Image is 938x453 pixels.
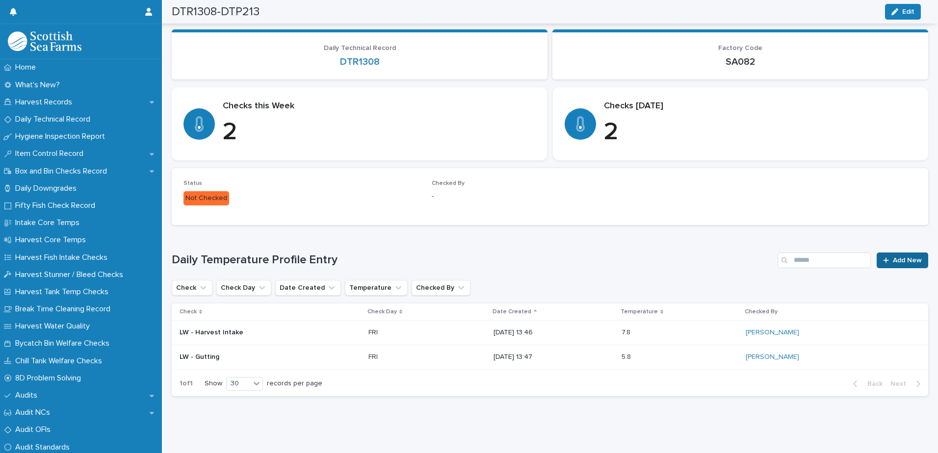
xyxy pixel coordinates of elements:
p: Break Time Cleaning Record [11,304,118,314]
img: mMrefqRFQpe26GRNOUkG [8,31,81,51]
p: Date Created [493,306,531,317]
p: Harvest Stunner / Bleed Checks [11,270,131,279]
p: Home [11,63,44,72]
p: Box and Bin Checks Record [11,167,115,176]
p: Harvest Records [11,98,80,107]
button: Next [886,379,928,388]
h2: DTR1308-DTP213 [172,5,260,19]
span: Status [183,180,202,186]
a: [PERSON_NAME] [746,328,799,337]
span: Add New [893,257,922,264]
p: - [432,191,668,201]
p: Harvest Tank Temp Checks [11,287,116,297]
p: Bycatch Bin Welfare Checks [11,339,117,348]
p: Harvest Water Quality [11,322,98,331]
h1: Daily Temperature Profile Entry [172,253,774,267]
p: Harvest Core Temps [11,235,94,245]
p: LW - Harvest Intake [180,328,351,337]
p: records per page [267,379,322,388]
span: Factory Code [718,45,762,51]
p: Chill Tank Welfare Checks [11,356,110,366]
p: FRI [368,327,380,337]
p: Checked By [745,306,778,317]
tr: LW - GuttingFRIFRI [DATE] 13:475.85.8 [PERSON_NAME] [172,345,928,369]
button: Back [845,379,886,388]
p: [DATE] 13:46 [494,328,614,337]
p: 2 [604,118,916,147]
p: Temperature [621,306,658,317]
a: Add New [877,252,928,268]
p: Intake Core Temps [11,218,87,227]
span: Back [861,380,883,387]
button: Check [172,280,212,296]
p: 5.8 [622,351,633,361]
a: DTR1308 [340,56,380,68]
p: LW - Gutting [180,353,351,361]
button: Temperature [345,280,408,296]
p: Checks [DATE] [604,101,916,112]
div: 30 [227,378,250,389]
p: Hygiene Inspection Report [11,132,113,141]
input: Search [778,252,871,268]
a: [PERSON_NAME] [746,353,799,361]
p: Audit OFIs [11,425,58,434]
p: Checks this Week [223,101,535,112]
tr: LW - Harvest IntakeFRIFRI [DATE] 13:467.87.8 [PERSON_NAME] [172,320,928,345]
p: Show [205,379,222,388]
p: What's New? [11,80,68,90]
span: Daily Technical Record [324,45,396,51]
button: Edit [885,4,921,20]
p: 7.8 [622,327,632,337]
p: 2 [223,118,535,147]
div: Not Checked [183,191,229,205]
p: Audit NCs [11,408,58,417]
button: Checked By [412,280,470,296]
p: [DATE] 13:47 [494,353,614,361]
span: Next [890,380,912,387]
p: Check Day [367,306,397,317]
p: SA082 [564,56,916,68]
p: Check [180,306,197,317]
p: Daily Downgrades [11,184,84,193]
p: Audit Standards [11,443,78,452]
button: Date Created [275,280,341,296]
p: Item Control Record [11,149,91,158]
p: Fifty Fish Check Record [11,201,103,210]
span: Edit [902,8,914,15]
p: Daily Technical Record [11,115,98,124]
p: Harvest Fish Intake Checks [11,253,115,262]
p: 1 of 1 [172,372,201,396]
span: Checked By [432,180,465,186]
p: FRI [368,351,380,361]
p: Audits [11,391,45,400]
button: Check Day [216,280,271,296]
p: 8D Problem Solving [11,374,89,383]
